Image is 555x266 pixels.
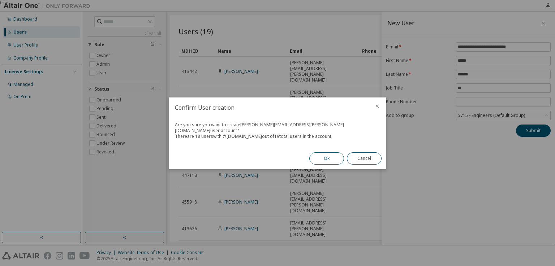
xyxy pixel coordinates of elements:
button: close [374,103,380,109]
button: Cancel [347,152,382,165]
div: Are you sure you want to create [PERSON_NAME][EMAIL_ADDRESS][PERSON_NAME][DOMAIN_NAME] user account? [175,122,380,134]
h2: Confirm User creation [169,97,369,118]
button: Ok [309,152,344,165]
div: There are 18 users with @ [DOMAIN_NAME] out of 19 total users in the account. [175,134,380,139]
